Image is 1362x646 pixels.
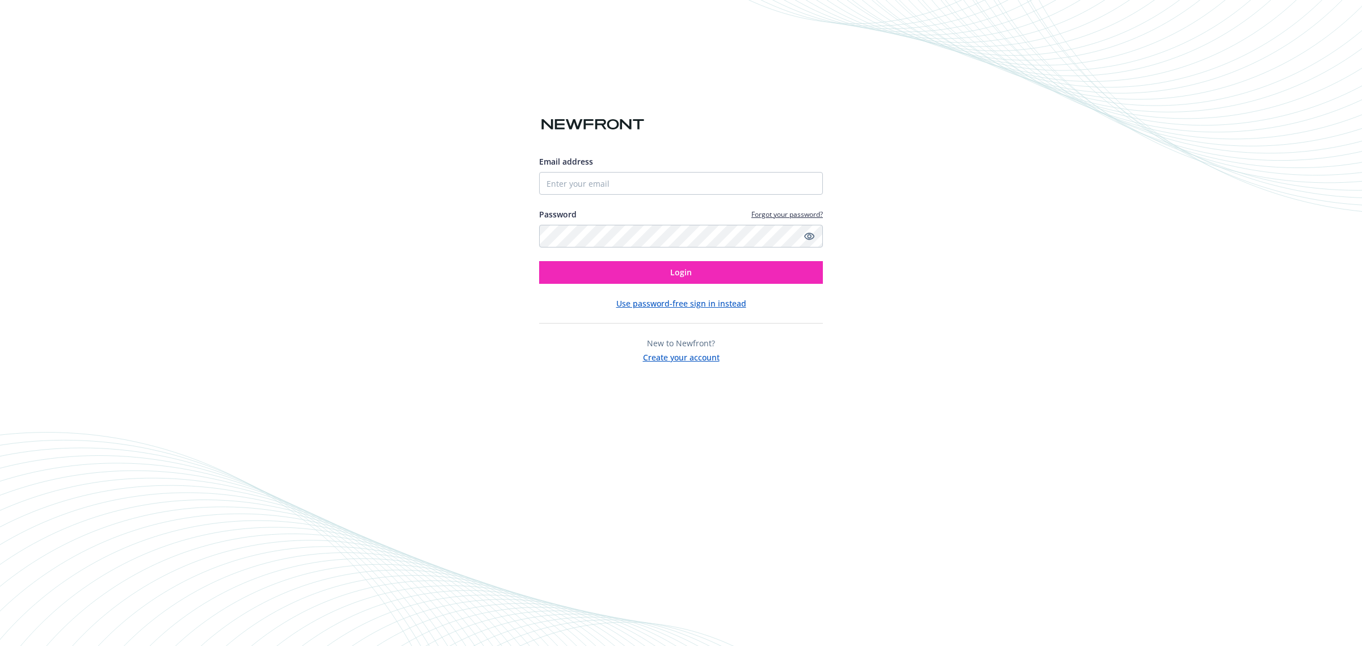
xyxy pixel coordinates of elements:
[539,208,577,220] label: Password
[539,225,823,248] input: Enter your password
[647,338,715,349] span: New to Newfront?
[539,172,823,195] input: Enter your email
[616,297,746,309] button: Use password-free sign in instead
[539,156,593,167] span: Email address
[670,267,692,278] span: Login
[751,209,823,219] a: Forgot your password?
[643,349,720,363] button: Create your account
[539,261,823,284] button: Login
[802,229,816,243] a: Show password
[539,115,646,135] img: Newfront logo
